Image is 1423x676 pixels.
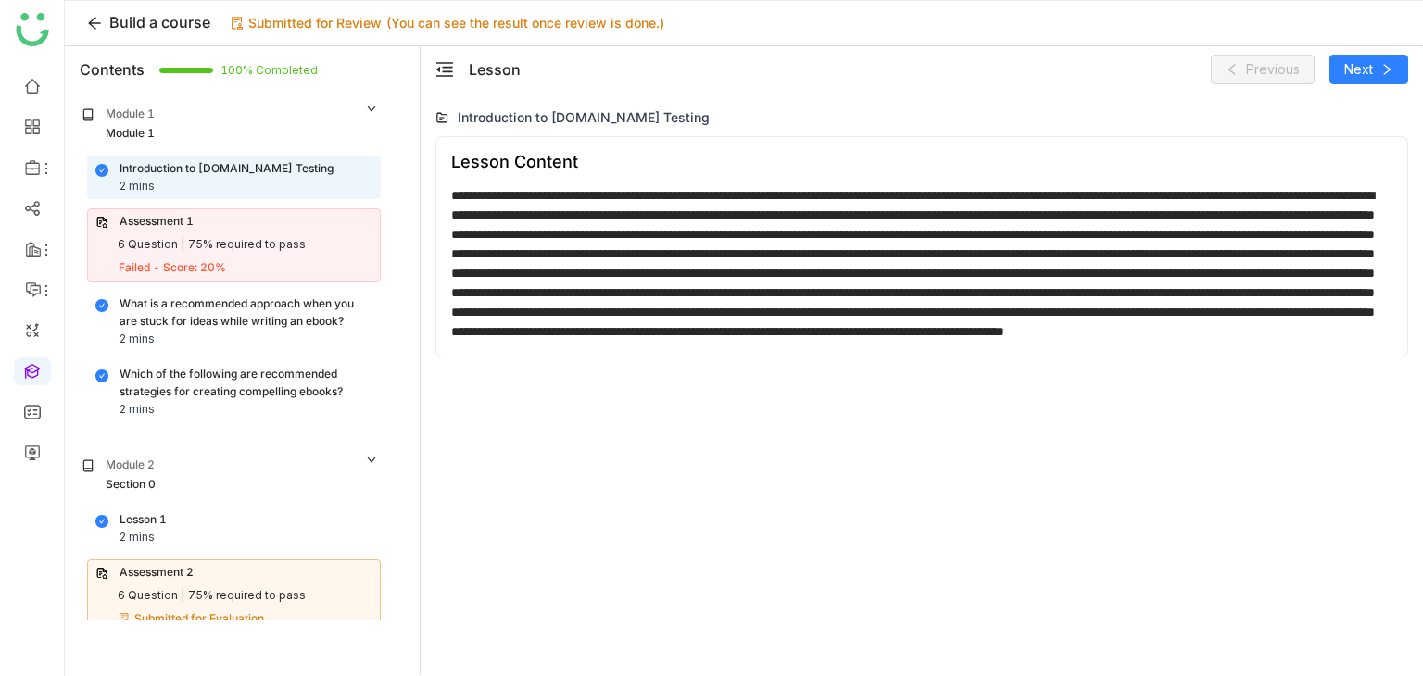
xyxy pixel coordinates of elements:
img: assessment.svg [95,216,108,229]
div: Assessment 2 [120,564,194,582]
div: Failed - Score: 20% [119,259,226,277]
div: 2 mins [120,178,155,195]
div: 75% required to pass [188,236,306,254]
img: lms-folder.svg [435,111,448,124]
div: Assessment 1 [120,213,194,231]
div: Module 1 [106,125,155,143]
div: Section 0 [106,476,156,494]
div: Introduction to [DOMAIN_NAME] Testing [458,107,710,127]
div: Module 2 [106,457,155,474]
div: Introduction to [DOMAIN_NAME] Testing [120,160,334,178]
div: Which of the following are recommended strategies for creating compelling ebooks? [120,366,372,401]
div: 2 mins [120,331,155,348]
button: menu-fold [435,60,454,80]
span: Next [1344,59,1373,80]
img: logo [16,13,49,46]
div: Module 2Section 0 [69,444,392,507]
div: Submitted for Review [248,12,382,34]
div: Module 1Module 1 [69,93,392,156]
div: 2 mins [120,529,155,546]
div: Lesson 1 [120,511,167,529]
span: menu-fold [435,60,454,79]
span: Build a course [109,13,210,31]
div: 75% required to pass [188,587,306,605]
div: 6 Question | [118,236,184,254]
span: 100% Completed [220,65,243,76]
div: 6 Question | [118,587,184,605]
div: 2 mins [120,401,155,419]
button: Previous [1211,55,1315,84]
img: assessment.svg [95,567,108,580]
div: Submitted for Evaluation [134,610,264,628]
div: Contents [80,58,145,81]
div: What is a recommended approach when you are stuck for ideas while writing an ebook? [120,295,372,331]
button: Next [1329,55,1408,84]
div: Module 1 [106,106,155,123]
div: Lesson Content [451,152,578,171]
div: Lesson [469,58,521,81]
div: (You can see the result once review is done.) [386,12,664,34]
